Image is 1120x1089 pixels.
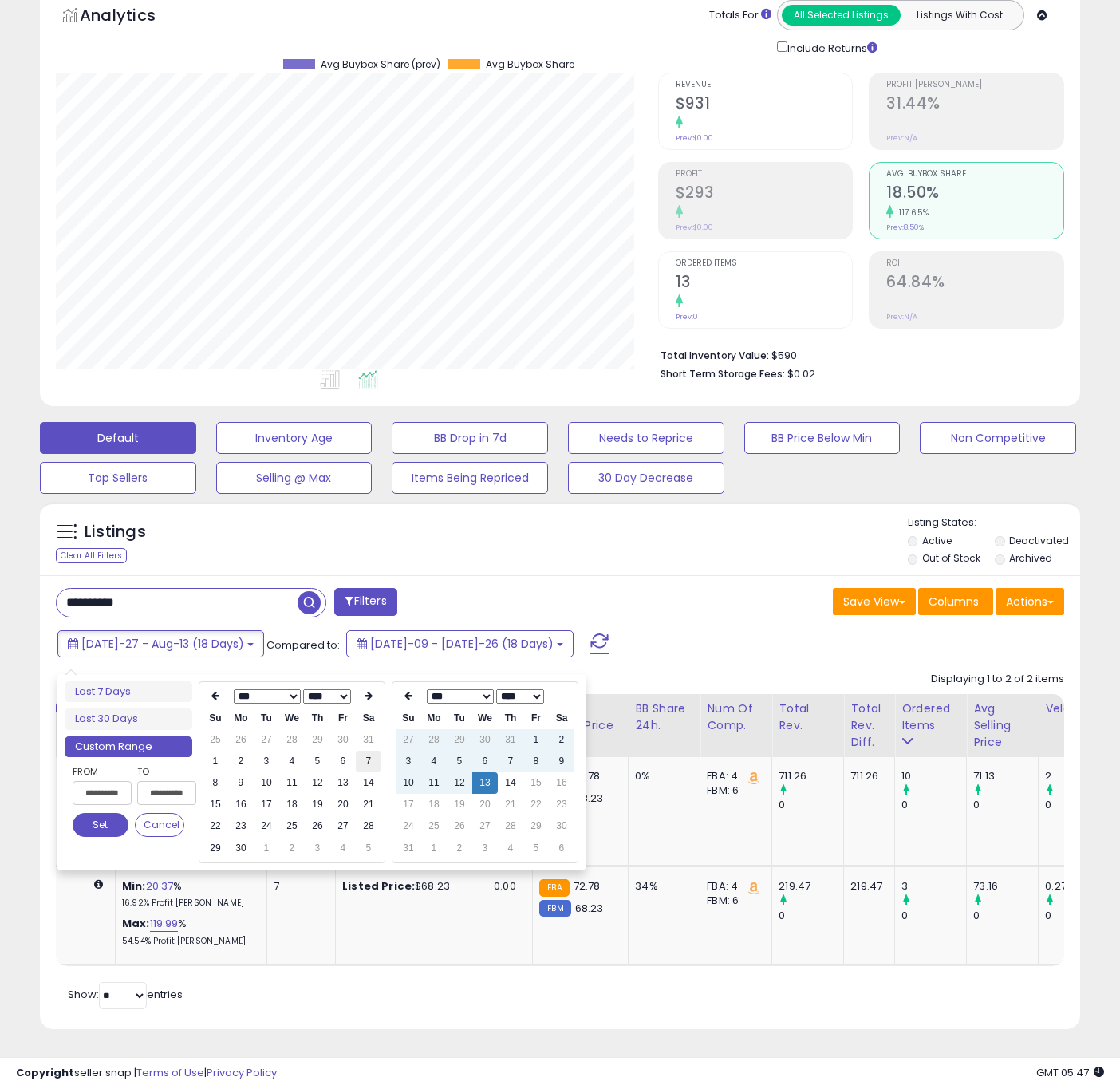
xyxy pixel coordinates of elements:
[523,772,549,794] td: 15
[1045,798,1110,812] div: 0
[216,422,373,454] button: Inventory Age
[676,94,853,116] h2: $931
[1009,551,1052,565] label: Archived
[40,462,196,494] button: Top Sellers
[279,815,305,837] td: 25
[973,700,1031,751] div: Avg Selling Price
[447,729,472,751] td: 29
[574,768,601,783] span: 72.78
[498,815,523,837] td: 28
[305,794,330,815] td: 19
[279,708,305,729] th: We
[122,916,150,931] b: Max:
[122,936,254,947] p: 54.54% Profit [PERSON_NAME]
[901,769,966,783] div: 10
[122,898,254,909] p: 16.92% Profit [PERSON_NAME]
[929,594,979,610] span: Columns
[16,1065,74,1080] strong: Copyright
[421,729,447,751] td: 28
[973,879,1038,894] div: 73.16
[886,170,1063,179] span: Avg. Buybox Share
[787,366,815,381] span: $0.02
[523,708,549,729] th: Fr
[254,794,279,815] td: 17
[266,637,340,653] span: Compared to:
[447,794,472,815] td: 19
[779,700,837,734] div: Total Rev.
[549,838,574,859] td: 6
[305,729,330,751] td: 29
[279,838,305,859] td: 2
[356,729,381,751] td: 31
[228,708,254,729] th: Mo
[549,751,574,772] td: 9
[472,729,498,751] td: 30
[707,783,759,798] div: FBM: 6
[973,909,1038,923] div: 0
[279,794,305,815] td: 18
[122,878,146,894] b: Min:
[447,815,472,837] td: 26
[330,772,356,794] td: 13
[886,259,1063,268] span: ROI
[330,729,356,751] td: 30
[330,708,356,729] th: Fr
[135,813,184,837] button: Cancel
[676,259,853,268] span: Ordered Items
[40,422,196,454] button: Default
[549,708,574,729] th: Sa
[1045,879,1110,894] div: 0.27
[539,879,569,897] small: FBA
[523,838,549,859] td: 5
[150,916,179,932] a: 119.99
[279,751,305,772] td: 4
[421,708,447,729] th: Mo
[498,838,523,859] td: 4
[80,4,187,30] h5: Analytics
[396,729,421,751] td: 27
[330,794,356,815] td: 20
[922,534,952,547] label: Active
[396,772,421,794] td: 10
[447,838,472,859] td: 2
[396,751,421,772] td: 3
[893,207,929,219] small: 117.65%
[1045,909,1110,923] div: 0
[274,879,323,894] div: 7
[421,751,447,772] td: 4
[568,422,724,454] button: Needs to Reprice
[1045,769,1110,783] div: 2
[931,672,1064,687] div: Displaying 1 to 2 of 2 items
[886,223,924,232] small: Prev: 8.50%
[549,815,574,837] td: 30
[765,38,897,57] div: Include Returns
[707,894,759,908] div: FBM: 6
[908,515,1081,531] p: Listing States:
[886,273,1063,294] h2: 64.84%
[203,772,228,794] td: 8
[305,751,330,772] td: 5
[549,772,574,794] td: 16
[707,700,765,734] div: Num of Comp.
[321,59,440,70] span: Avg Buybox Share (prev)
[254,838,279,859] td: 1
[346,630,574,657] button: [DATE]-09 - [DATE]-26 (18 Days)
[635,700,693,734] div: BB Share 24h.
[16,1066,277,1081] div: seller snap | |
[305,772,330,794] td: 12
[85,521,146,543] h5: Listings
[901,909,966,923] div: 0
[305,838,330,859] td: 3
[421,772,447,794] td: 11
[549,729,574,751] td: 2
[65,681,192,703] li: Last 7 Days
[833,588,916,615] button: Save View
[254,772,279,794] td: 10
[330,815,356,837] td: 27
[370,636,554,652] span: [DATE]-09 - [DATE]-26 (18 Days)
[676,170,853,179] span: Profit
[472,751,498,772] td: 6
[886,81,1063,89] span: Profit [PERSON_NAME]
[707,879,759,894] div: FBA: 4
[392,462,548,494] button: Items Being Repriced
